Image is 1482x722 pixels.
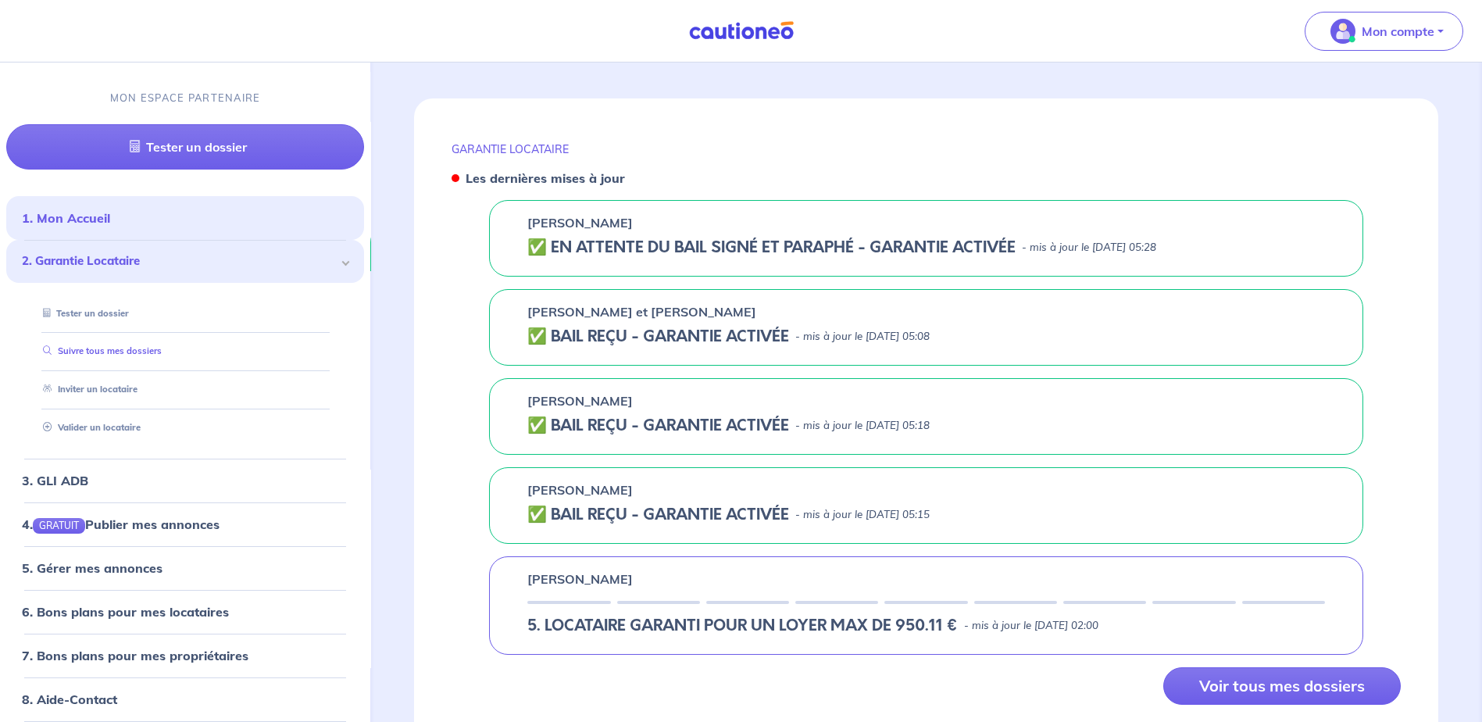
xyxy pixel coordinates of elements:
[527,506,1325,524] div: state: CONTRACT-VALIDATED, Context: NOT-LESSOR,IS-GL-CAUTION
[1362,22,1434,41] p: Mon compte
[6,465,364,496] div: 3. GLI ADB
[527,238,1325,257] div: state: CONTRACT-SIGNED, Context: NOT-LESSOR,IS-GL-CAUTION
[527,327,1325,346] div: state: CONTRACT-VALIDATED, Context: NOT-LESSOR,IN-MANAGEMENT
[22,648,248,663] a: 7. Bons plans pour mes propriétaires
[22,692,117,707] a: 8. Aide-Contact
[1163,667,1401,705] button: Voir tous mes dossiers
[527,302,756,321] p: [PERSON_NAME] et [PERSON_NAME]
[22,560,162,576] a: 5. Gérer mes annonces
[22,253,337,271] span: 2. Garantie Locataire
[6,125,364,170] a: Tester un dossier
[1305,12,1463,51] button: illu_account_valid_menu.svgMon compte
[22,473,88,488] a: 3. GLI ADB
[527,327,789,346] h5: ✅ BAIL REÇU - GARANTIE ACTIVÉE
[1330,19,1355,44] img: illu_account_valid_menu.svg
[25,415,345,441] div: Valider un locataire
[795,418,930,434] p: - mis à jour le [DATE] 05:18
[527,213,633,232] p: [PERSON_NAME]
[6,684,364,715] div: 8. Aide-Contact
[6,596,364,627] div: 6. Bons plans pour mes locataires
[527,391,633,410] p: [PERSON_NAME]
[527,481,633,499] p: [PERSON_NAME]
[527,416,789,435] h5: ✅ BAIL REÇU - GARANTIE ACTIVÉE
[527,617,1325,635] div: state: RENTER-PROPERTY-IN-PROGRESS, Context: NOT-LESSOR,
[110,91,261,105] p: MON ESPACE PARTENAIRE
[25,301,345,327] div: Tester un dossier
[22,211,110,227] a: 1. Mon Accueil
[6,241,364,284] div: 2. Garantie Locataire
[527,617,958,635] h5: 5. LOCATAIRE GARANTI POUR UN LOYER MAX DE 950.11 €
[964,618,1098,634] p: - mis à jour le [DATE] 02:00
[37,346,162,357] a: Suivre tous mes dossiers
[6,509,364,540] div: 4.GRATUITPublier mes annonces
[6,203,364,234] div: 1. Mon Accueil
[527,506,789,524] h5: ✅ BAIL REÇU - GARANTIE ACTIVÉE
[1022,240,1156,256] p: - mis à jour le [DATE] 05:28
[22,516,220,532] a: 4.GRATUITPublier mes annonces
[795,329,930,345] p: - mis à jour le [DATE] 05:08
[683,21,800,41] img: Cautioneo
[37,308,129,319] a: Tester un dossier
[25,339,345,365] div: Suivre tous mes dossiers
[466,170,625,186] strong: Les dernières mises à jour
[795,507,930,523] p: - mis à jour le [DATE] 05:15
[37,384,137,395] a: Inviter un locataire
[527,238,1016,257] h5: ✅️️️ EN ATTENTE DU BAIL SIGNÉ ET PARAPHÉ - GARANTIE ACTIVÉE
[37,422,141,433] a: Valider un locataire
[527,570,633,588] p: [PERSON_NAME]
[25,377,345,403] div: Inviter un locataire
[6,640,364,671] div: 7. Bons plans pour mes propriétaires
[527,416,1325,435] div: state: CONTRACT-VALIDATED, Context: NOT-LESSOR,IS-GL-CAUTION
[22,604,229,620] a: 6. Bons plans pour mes locataires
[452,142,1401,156] p: GARANTIE LOCATAIRE
[6,552,364,584] div: 5. Gérer mes annonces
